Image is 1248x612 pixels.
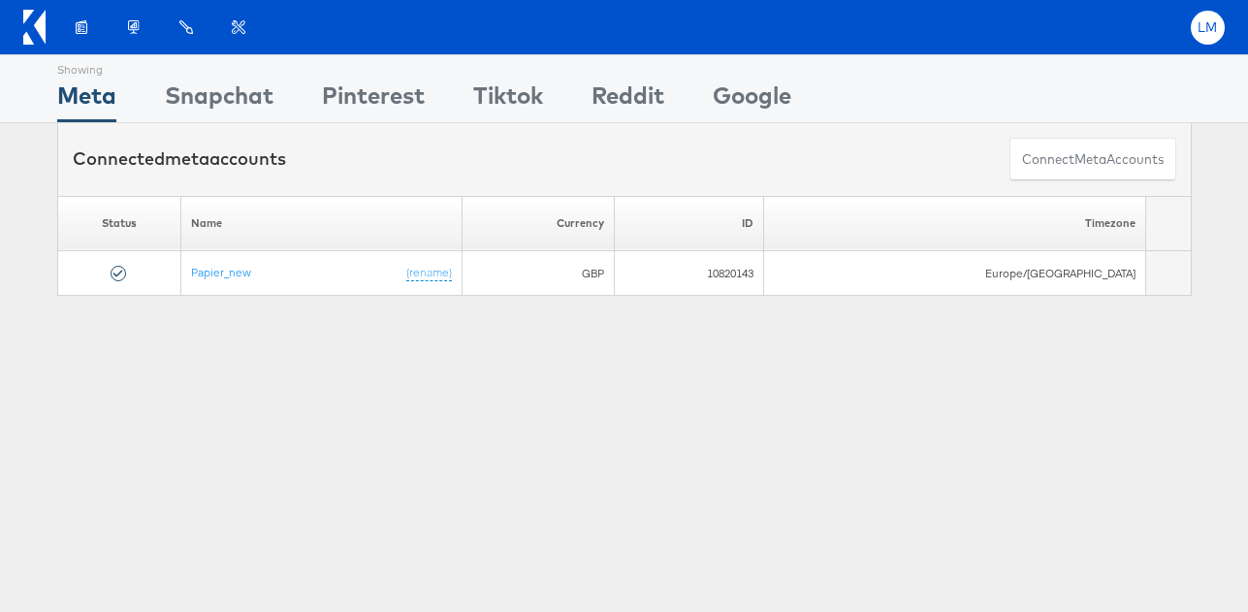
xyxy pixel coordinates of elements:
span: meta [165,147,209,170]
span: LM [1198,21,1218,34]
th: ID [614,196,763,251]
div: Google [713,79,791,122]
div: Meta [57,79,116,122]
th: Timezone [764,196,1145,251]
th: Currency [463,196,614,251]
div: Reddit [592,79,664,122]
div: Tiktok [473,79,543,122]
td: 10820143 [614,251,763,296]
div: Showing [57,55,116,79]
div: Snapchat [165,79,273,122]
th: Name [180,196,463,251]
td: Europe/[GEOGRAPHIC_DATA] [764,251,1145,296]
button: ConnectmetaAccounts [1009,138,1176,181]
div: Pinterest [322,79,425,122]
th: Status [57,196,180,251]
td: GBP [463,251,614,296]
a: (rename) [406,265,452,281]
a: Papier_new [191,265,251,279]
span: meta [1074,150,1106,169]
div: Connected accounts [73,146,286,172]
